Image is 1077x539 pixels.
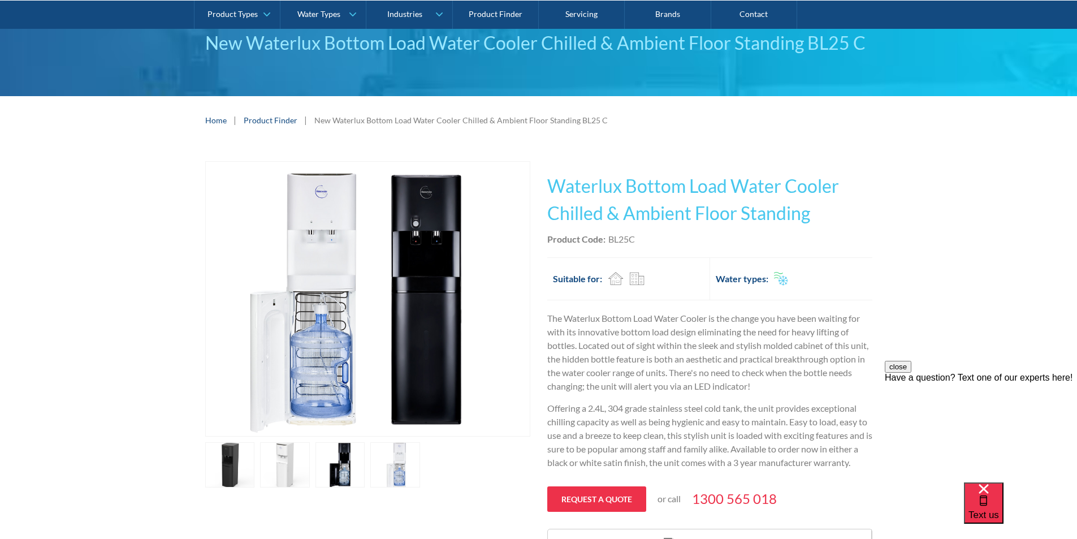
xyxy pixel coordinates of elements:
[658,492,681,506] p: or call
[964,482,1077,539] iframe: podium webchat widget bubble
[547,486,646,512] a: Request a quote
[232,113,238,127] div: |
[547,402,872,469] p: Offering a 2.4L, 304 grade stainless steel cold tank, the unit provides exceptional chilling capa...
[547,234,605,244] strong: Product Code:
[553,272,602,286] h2: Suitable for:
[231,162,505,436] img: New Waterlux Bottom Load Water Cooler Chilled & Ambient Floor Standing BL25 C
[387,9,422,19] div: Industries
[303,113,309,127] div: |
[297,9,340,19] div: Water Types
[314,114,608,126] div: New Waterlux Bottom Load Water Cooler Chilled & Ambient Floor Standing BL25 C
[885,361,1077,497] iframe: podium webchat widget prompt
[547,312,872,393] p: The Waterlux Bottom Load Water Cooler is the change you have been waiting for with its innovative...
[260,442,310,488] a: open lightbox
[370,442,420,488] a: open lightbox
[692,489,777,509] a: 1300 565 018
[205,442,255,488] a: open lightbox
[608,232,635,246] div: BL25C
[315,442,365,488] a: open lightbox
[207,9,258,19] div: Product Types
[716,272,768,286] h2: Water types:
[205,29,872,57] div: New Waterlux Bottom Load Water Cooler Chilled & Ambient Floor Standing BL25 C
[205,161,530,437] a: open lightbox
[547,173,872,227] h1: Waterlux Bottom Load Water Cooler Chilled & Ambient Floor Standing
[244,114,297,126] a: Product Finder
[205,114,227,126] a: Home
